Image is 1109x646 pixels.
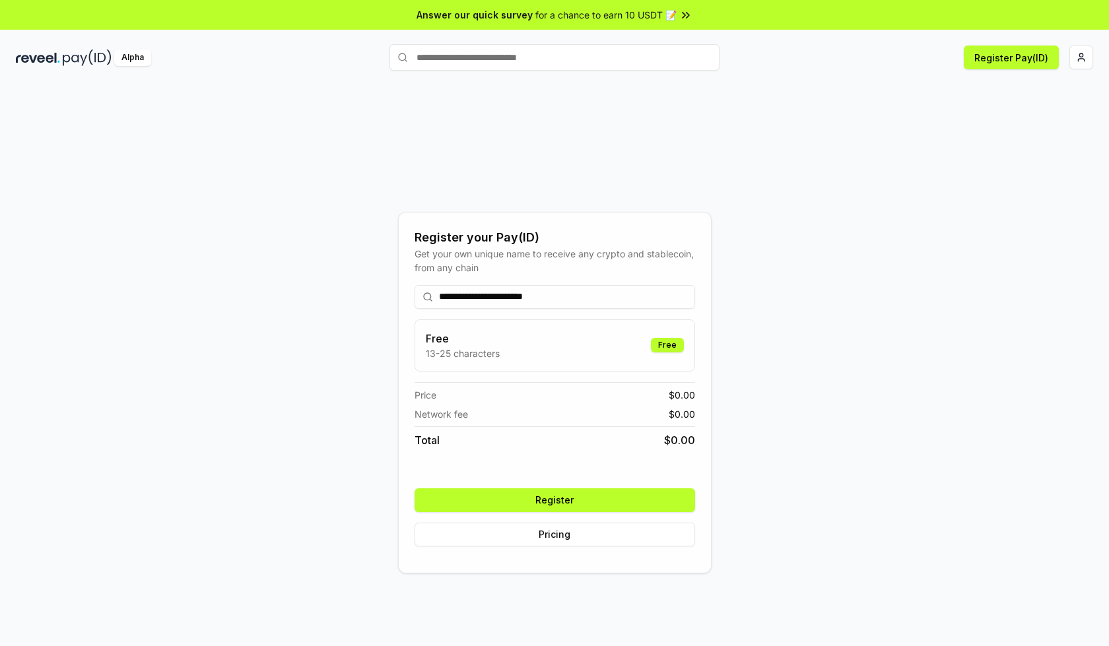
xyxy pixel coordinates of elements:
div: Register your Pay(ID) [415,228,695,247]
div: Alpha [114,49,151,66]
button: Register [415,488,695,512]
button: Pricing [415,523,695,546]
span: Answer our quick survey [417,8,533,22]
div: Get your own unique name to receive any crypto and stablecoin, from any chain [415,247,695,275]
p: 13-25 characters [426,346,500,360]
span: Total [415,432,440,448]
span: Network fee [415,407,468,421]
h3: Free [426,331,500,346]
img: reveel_dark [16,49,60,66]
img: pay_id [63,49,112,66]
span: $ 0.00 [669,407,695,421]
span: $ 0.00 [664,432,695,448]
button: Register Pay(ID) [964,46,1059,69]
span: $ 0.00 [669,388,695,402]
div: Free [651,338,684,352]
span: for a chance to earn 10 USDT 📝 [535,8,677,22]
span: Price [415,388,436,402]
